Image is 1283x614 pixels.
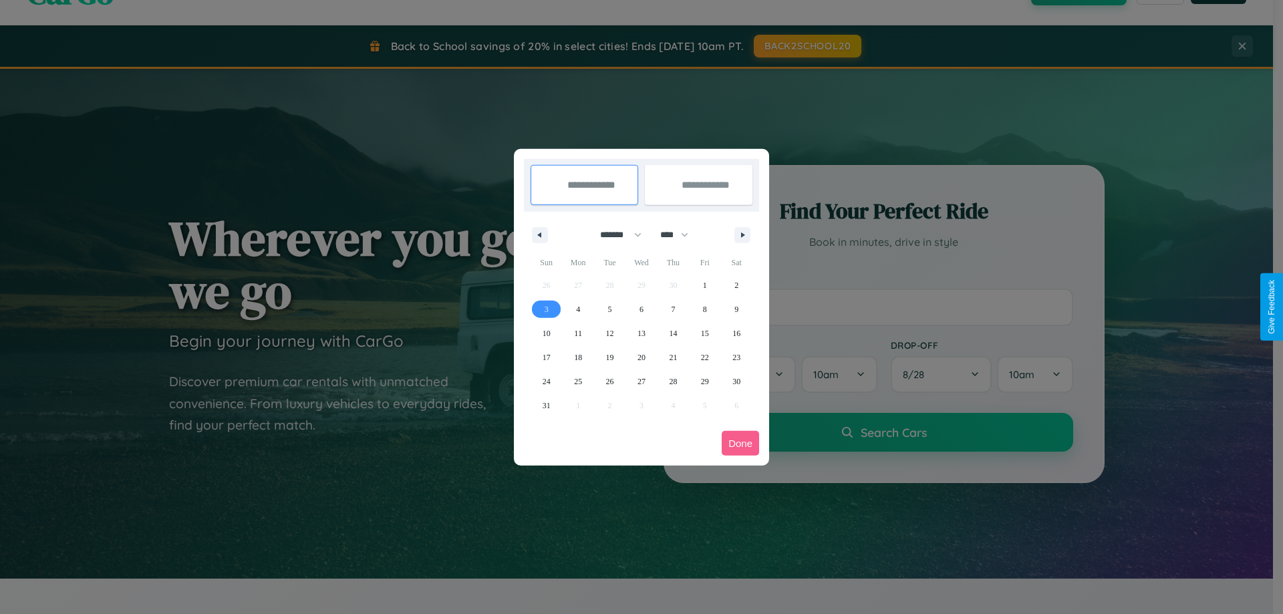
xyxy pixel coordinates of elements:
[721,345,752,369] button: 23
[669,369,677,394] span: 28
[574,369,582,394] span: 25
[531,345,562,369] button: 17
[531,252,562,273] span: Sun
[531,369,562,394] button: 24
[531,297,562,321] button: 3
[701,369,709,394] span: 29
[608,297,612,321] span: 5
[574,345,582,369] span: 18
[658,252,689,273] span: Thu
[658,369,689,394] button: 28
[531,321,562,345] button: 10
[625,252,657,273] span: Wed
[689,369,720,394] button: 29
[701,321,709,345] span: 15
[721,321,752,345] button: 16
[671,297,675,321] span: 7
[669,321,677,345] span: 14
[637,345,646,369] span: 20
[721,252,752,273] span: Sat
[703,297,707,321] span: 8
[637,369,646,394] span: 27
[721,297,752,321] button: 9
[594,345,625,369] button: 19
[689,297,720,321] button: 8
[543,394,551,418] span: 31
[689,345,720,369] button: 22
[562,252,593,273] span: Mon
[658,321,689,345] button: 14
[721,369,752,394] button: 30
[732,369,740,394] span: 30
[625,321,657,345] button: 13
[625,369,657,394] button: 27
[562,321,593,345] button: 11
[562,297,593,321] button: 4
[703,273,707,297] span: 1
[721,273,752,297] button: 2
[639,297,644,321] span: 6
[734,297,738,321] span: 9
[606,321,614,345] span: 12
[543,321,551,345] span: 10
[637,321,646,345] span: 13
[594,297,625,321] button: 5
[576,297,580,321] span: 4
[732,345,740,369] span: 23
[734,273,738,297] span: 2
[594,369,625,394] button: 26
[606,369,614,394] span: 26
[574,321,582,345] span: 11
[658,297,689,321] button: 7
[722,431,759,456] button: Done
[594,321,625,345] button: 12
[625,297,657,321] button: 6
[543,345,551,369] span: 17
[689,273,720,297] button: 1
[545,297,549,321] span: 3
[562,369,593,394] button: 25
[562,345,593,369] button: 18
[625,345,657,369] button: 20
[689,252,720,273] span: Fri
[543,369,551,394] span: 24
[669,345,677,369] span: 21
[658,345,689,369] button: 21
[689,321,720,345] button: 15
[606,345,614,369] span: 19
[1267,280,1276,334] div: Give Feedback
[594,252,625,273] span: Tue
[701,345,709,369] span: 22
[531,394,562,418] button: 31
[732,321,740,345] span: 16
